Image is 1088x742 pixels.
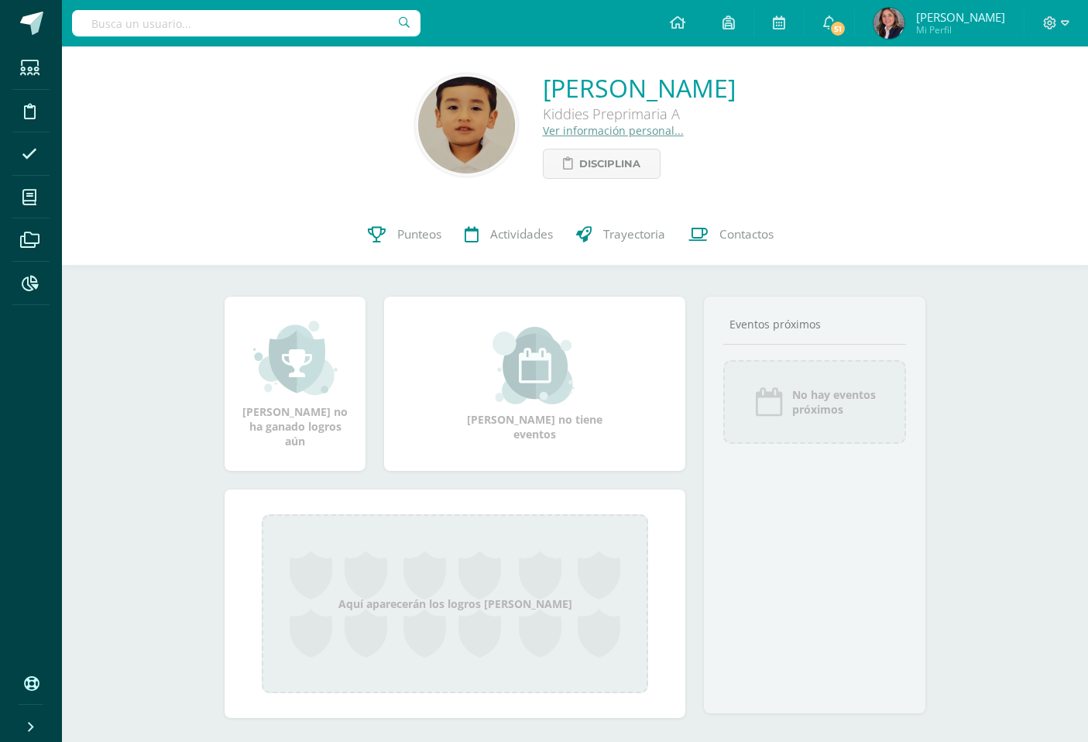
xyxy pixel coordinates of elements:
a: Ver información personal... [543,123,684,138]
a: Contactos [677,204,785,266]
span: Disciplina [579,149,640,178]
div: [PERSON_NAME] no ha ganado logros aún [240,319,350,448]
a: Actividades [453,204,565,266]
span: Contactos [719,226,774,242]
div: Kiddies Preprimaria A [543,105,736,123]
span: [PERSON_NAME] [916,9,1005,25]
img: event_icon.png [753,386,784,417]
a: Punteos [356,204,453,266]
span: Punteos [397,226,441,242]
div: Aquí aparecerán los logros [PERSON_NAME] [262,514,648,693]
img: achievement_small.png [253,319,338,397]
input: Busca un usuario... [72,10,420,36]
span: Mi Perfil [916,23,1005,36]
a: Disciplina [543,149,661,179]
span: No hay eventos próximos [792,387,876,417]
img: 02931eb9dfe038bacbf7301e4bb6166e.png [873,8,904,39]
a: [PERSON_NAME] [543,71,736,105]
div: Eventos próximos [723,317,906,331]
div: [PERSON_NAME] no tiene eventos [458,327,613,441]
img: 138e72f70b51f6a31a9bb1f56ef0259c.png [418,77,515,173]
img: event_small.png [493,327,577,404]
a: Trayectoria [565,204,677,266]
span: Trayectoria [603,226,665,242]
span: Actividades [490,226,553,242]
span: 51 [829,20,846,37]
